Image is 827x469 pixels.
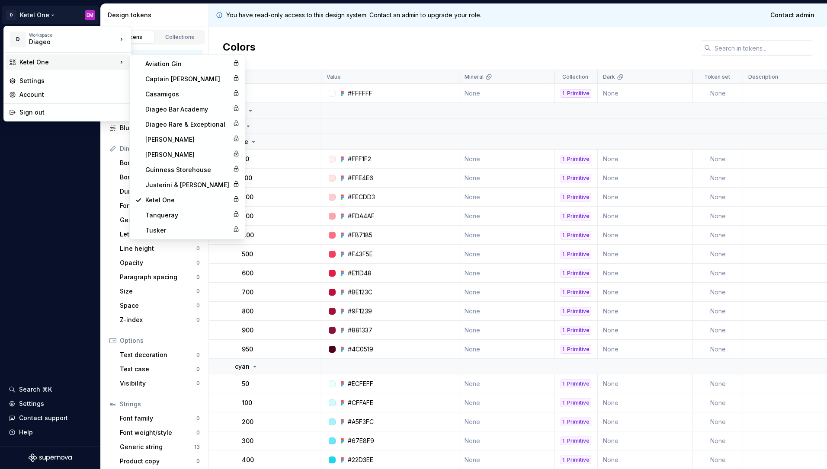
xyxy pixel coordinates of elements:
[145,135,229,144] div: [PERSON_NAME]
[145,226,229,235] div: Tusker
[19,58,117,67] div: Ketel One
[19,90,126,99] div: Account
[145,196,229,204] div: Ketel One
[145,181,229,189] div: Justerini & [PERSON_NAME]
[145,90,229,99] div: Casamigos
[145,166,229,174] div: Guinness Storehouse
[19,77,126,85] div: Settings
[145,60,229,68] div: Aviation Gin
[145,150,229,159] div: [PERSON_NAME]
[10,32,26,47] div: D
[145,211,229,220] div: Tanqueray
[19,108,126,117] div: Sign out
[29,32,117,38] div: Workspace
[145,105,229,114] div: Diageo Bar Academy
[29,38,103,46] div: Diageo
[145,120,229,129] div: Diageo Rare & Exceptional
[145,75,229,83] div: Captain [PERSON_NAME]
